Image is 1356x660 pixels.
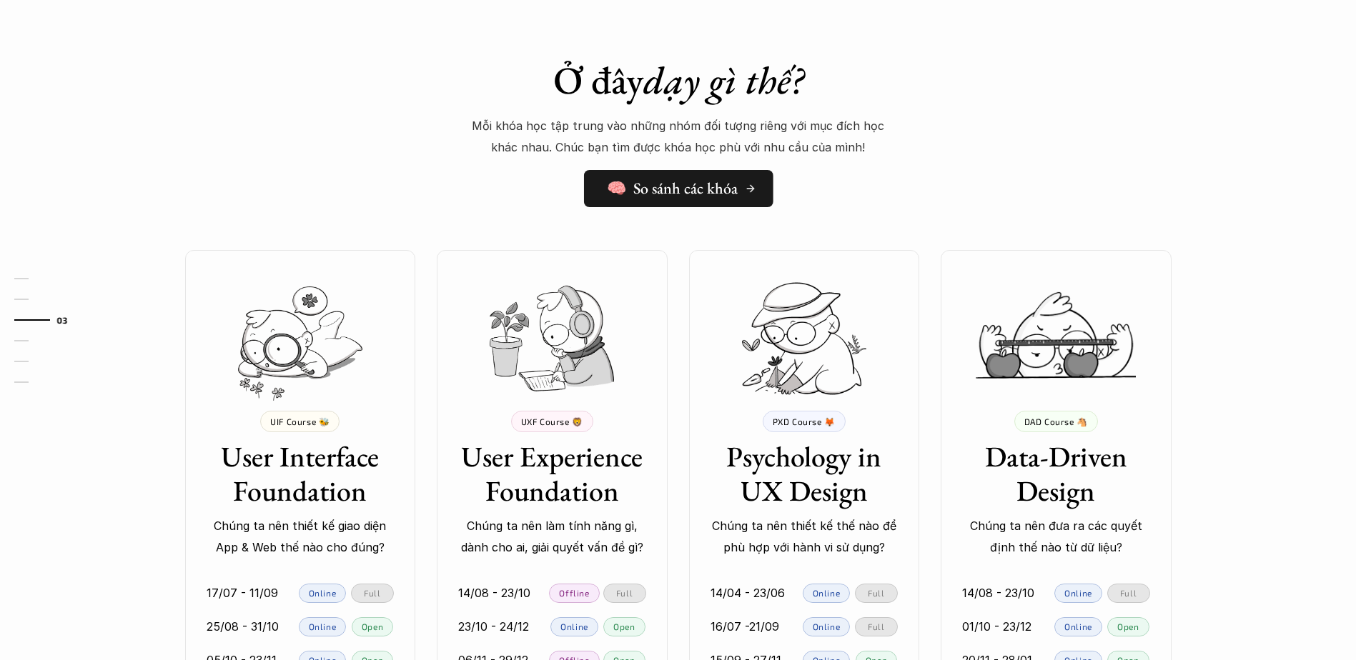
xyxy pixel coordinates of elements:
p: Open [613,621,635,631]
h3: Data-Driven Design [962,439,1150,508]
strong: 03 [56,314,68,324]
a: 03 [14,311,82,329]
p: 14/08 - 23/10 [962,582,1034,604]
p: Chúng ta nên thiết kế giao diện App & Web thế nào cho đúng? [207,515,395,559]
h1: Ở đây [428,57,929,104]
p: 01/10 - 23/12 [962,616,1031,637]
em: dạy gì thế? [643,55,803,105]
p: Offline [559,588,589,598]
p: Open [1117,621,1139,631]
p: Mỗi khóa học tập trung vào những nhóm đối tượng riêng với mục đích học khác nhau. Chúc bạn tìm đư... [464,115,893,159]
p: Online [1064,621,1092,631]
p: Online [309,621,337,631]
p: Online [1064,588,1092,598]
p: Chúng ta nên thiết kế thế nào để phù hợp với hành vi sử dụng? [711,515,899,559]
p: Online [813,621,841,631]
p: Chúng ta nên đưa ra các quyết định thế nào từ dữ liệu? [962,515,1150,559]
p: Full [1120,588,1137,598]
h5: 🧠 So sánh các khóa [607,179,738,198]
p: 17/07 - 11/09 [207,582,278,604]
p: 23/10 - 24/12 [458,616,529,637]
p: UIF Course 🐝 [270,416,330,426]
p: Open [362,621,383,631]
p: Online [309,588,337,598]
p: Full [868,621,884,631]
p: PXD Course 🦊 [773,416,836,426]
p: Full [364,588,380,598]
h3: User Interface Foundation [207,439,395,508]
h3: Psychology in UX Design [711,439,899,508]
p: 14/08 - 23/10 [458,582,530,604]
p: DAD Course 🐴 [1024,416,1088,426]
p: Chúng ta nên làm tính năng gì, dành cho ai, giải quyết vấn đề gì? [458,515,646,559]
a: 🧠 So sánh các khóa [584,170,773,207]
p: Online [813,588,841,598]
p: 25/08 - 31/10 [207,616,279,637]
p: 14/04 - 23/06 [711,582,785,604]
p: Full [868,588,884,598]
p: 16/07 -21/09 [711,616,779,637]
h3: User Experience Foundation [458,439,646,508]
p: Full [616,588,633,598]
p: UXF Course 🦁 [521,416,583,426]
p: Online [560,621,588,631]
